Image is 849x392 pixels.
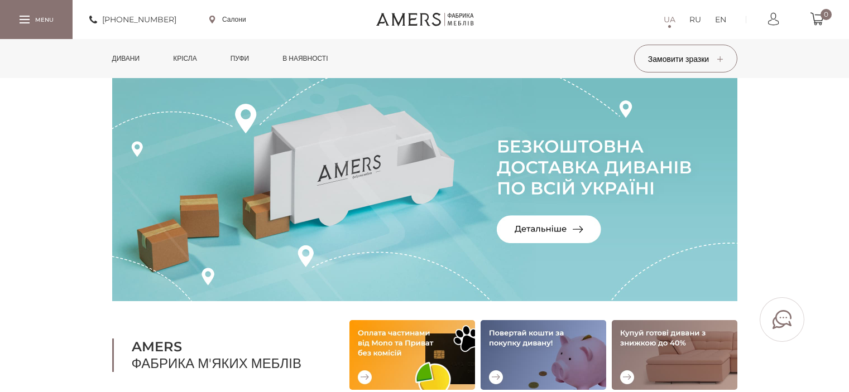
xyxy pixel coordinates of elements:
img: Повертай кошти за покупку дивану [481,320,606,390]
h1: Фабрика м'яких меблів [112,338,322,372]
a: Дивани [104,39,148,78]
a: в наявності [274,39,336,78]
a: Крісла [165,39,205,78]
b: AMERS [132,338,322,355]
a: UA [664,13,675,26]
a: RU [689,13,701,26]
button: Замовити зразки [634,45,737,72]
a: [PHONE_NUMBER] [89,13,176,26]
span: 0 [821,9,832,20]
a: Салони [209,14,246,25]
img: Оплата частинами від Mono та Приват без комісій [349,320,475,390]
a: EN [715,13,726,26]
a: Пуфи [222,39,258,78]
img: Купуй готові дивани зі знижкою до 40% [612,320,737,390]
span: Замовити зразки [648,54,723,64]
